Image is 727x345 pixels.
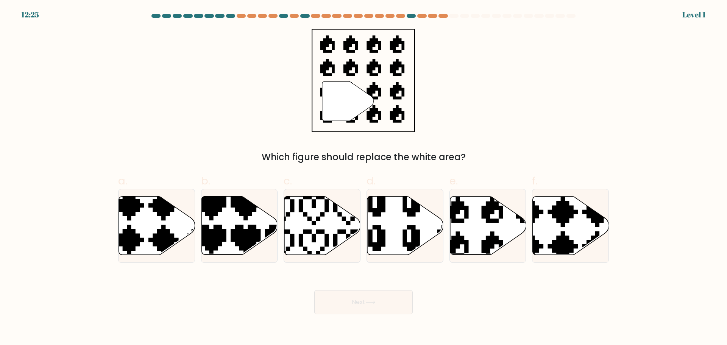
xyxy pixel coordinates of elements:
button: Next [314,290,413,314]
div: 12:25 [21,9,39,20]
span: f. [532,173,537,188]
div: Level 1 [682,9,706,20]
g: " [322,81,374,121]
div: Which figure should replace the white area? [123,150,604,164]
span: a. [118,173,127,188]
span: b. [201,173,210,188]
span: d. [367,173,376,188]
span: e. [449,173,458,188]
span: c. [284,173,292,188]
